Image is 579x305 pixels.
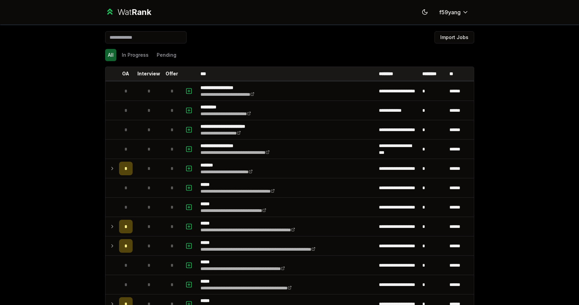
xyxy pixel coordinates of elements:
a: WatRank [105,7,152,18]
button: Import Jobs [435,31,474,43]
button: In Progress [119,49,151,61]
span: Rank [132,7,151,17]
button: Pending [154,49,179,61]
div: Wat [117,7,151,18]
p: Offer [166,70,178,77]
span: f59yang [439,8,461,16]
button: All [105,49,116,61]
button: f59yang [434,6,474,18]
p: Interview [137,70,160,77]
p: OA [122,70,129,77]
